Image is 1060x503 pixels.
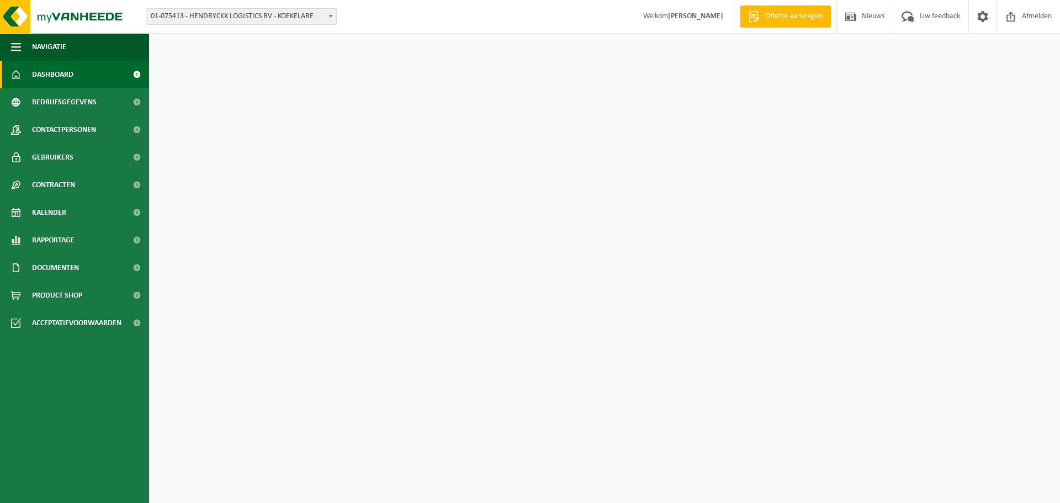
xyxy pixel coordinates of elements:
span: 01-075413 - HENDRYCKX LOGISTICS BV - KOEKELARE [146,8,337,25]
span: Kalender [32,199,66,226]
span: Gebruikers [32,144,73,171]
span: Contracten [32,171,75,199]
span: Rapportage [32,226,75,254]
span: Navigatie [32,33,66,61]
span: Contactpersonen [32,116,96,144]
span: Documenten [32,254,79,282]
span: Bedrijfsgegevens [32,88,97,116]
span: 01-075413 - HENDRYCKX LOGISTICS BV - KOEKELARE [146,9,336,24]
span: Offerte aanvragen [762,11,825,22]
a: Offerte aanvragen [740,6,831,28]
strong: [PERSON_NAME] [668,12,723,20]
span: Product Shop [32,282,82,309]
span: Acceptatievoorwaarden [32,309,121,337]
span: Dashboard [32,61,73,88]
